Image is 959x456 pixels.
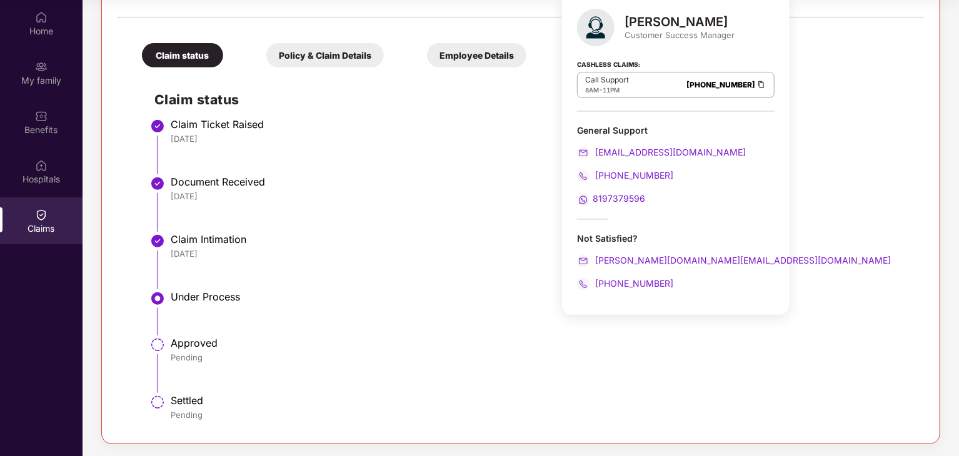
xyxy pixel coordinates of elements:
img: svg+xml;base64,PHN2ZyBpZD0iQmVuZWZpdHMiIHhtbG5zPSJodHRwOi8vd3d3LnczLm9yZy8yMDAwL3N2ZyIgd2lkdGg9Ij... [35,110,48,122]
span: [PHONE_NUMBER] [593,170,673,181]
img: svg+xml;base64,PHN2ZyB3aWR0aD0iMjAiIGhlaWdodD0iMjAiIHZpZXdCb3g9IjAgMCAyMCAyMCIgZmlsbD0ibm9uZSIgeG... [35,61,48,73]
div: Not Satisfied? [577,232,775,244]
div: General Support [577,124,775,136]
img: svg+xml;base64,PHN2ZyBpZD0iU3RlcC1QZW5kaW5nLTMyeDMyIiB4bWxucz0iaHR0cDovL3d3dy53My5vcmcvMjAwMC9zdm... [150,395,165,410]
img: svg+xml;base64,PHN2ZyBpZD0iU3RlcC1QZW5kaW5nLTMyeDMyIiB4bWxucz0iaHR0cDovL3d3dy53My5vcmcvMjAwMC9zdm... [150,337,165,352]
img: svg+xml;base64,PHN2ZyB4bWxucz0iaHR0cDovL3d3dy53My5vcmcvMjAwMC9zdmciIHhtbG5zOnhsaW5rPSJodHRwOi8vd3... [577,9,615,46]
img: svg+xml;base64,PHN2ZyB4bWxucz0iaHR0cDovL3d3dy53My5vcmcvMjAwMC9zdmciIHdpZHRoPSIyMCIgaGVpZ2h0PSIyMC... [577,194,590,206]
a: 8197379596 [577,193,645,204]
img: Clipboard Icon [756,79,766,90]
div: Claim status [142,43,223,67]
span: 8AM [585,86,599,94]
img: svg+xml;base64,PHN2ZyBpZD0iQ2xhaW0iIHhtbG5zPSJodHRwOi8vd3d3LnczLm9yZy8yMDAwL3N2ZyIgd2lkdGg9IjIwIi... [35,209,48,221]
span: [PHONE_NUMBER] [593,278,673,289]
span: [PERSON_NAME][DOMAIN_NAME][EMAIL_ADDRESS][DOMAIN_NAME] [593,255,891,265]
a: [PHONE_NUMBER] [577,170,673,181]
div: Employee Details [427,43,526,67]
div: [DATE] [171,191,912,202]
div: [PERSON_NAME] [625,14,735,29]
a: [PHONE_NUMBER] [577,278,673,289]
img: svg+xml;base64,PHN2ZyBpZD0iSG9zcGl0YWxzIiB4bWxucz0iaHR0cDovL3d3dy53My5vcmcvMjAwMC9zdmciIHdpZHRoPS... [35,159,48,172]
div: Not Satisfied? [577,232,775,290]
div: - [585,85,629,95]
img: svg+xml;base64,PHN2ZyBpZD0iU3RlcC1BY3RpdmUtMzJ4MzIiIHhtbG5zPSJodHRwOi8vd3d3LnczLm9yZy8yMDAwL3N2Zy... [150,291,165,306]
div: [DATE] [171,248,912,259]
img: svg+xml;base64,PHN2ZyB4bWxucz0iaHR0cDovL3d3dy53My5vcmcvMjAwMC9zdmciIHdpZHRoPSIyMCIgaGVpZ2h0PSIyMC... [577,147,590,159]
div: Under Process [171,290,912,303]
a: [PHONE_NUMBER] [686,80,755,89]
div: Claim Intimation [171,233,912,245]
span: 8197379596 [593,193,645,204]
img: svg+xml;base64,PHN2ZyBpZD0iU3RlcC1Eb25lLTMyeDMyIiB4bWxucz0iaHR0cDovL3d3dy53My5vcmcvMjAwMC9zdmciIH... [150,176,165,191]
img: svg+xml;base64,PHN2ZyB4bWxucz0iaHR0cDovL3d3dy53My5vcmcvMjAwMC9zdmciIHdpZHRoPSIyMCIgaGVpZ2h0PSIyMC... [577,170,590,182]
img: svg+xml;base64,PHN2ZyB4bWxucz0iaHR0cDovL3d3dy53My5vcmcvMjAwMC9zdmciIHdpZHRoPSIyMCIgaGVpZ2h0PSIyMC... [577,278,590,290]
div: Policy & Claim Details [266,43,384,67]
img: svg+xml;base64,PHN2ZyB4bWxucz0iaHR0cDovL3d3dy53My5vcmcvMjAwMC9zdmciIHdpZHRoPSIyMCIgaGVpZ2h0PSIyMC... [577,255,590,267]
div: General Support [577,124,775,206]
a: [EMAIL_ADDRESS][DOMAIN_NAME] [577,147,746,157]
div: Pending [171,352,912,363]
div: Approved [171,337,912,349]
div: [DATE] [171,133,912,144]
a: [PERSON_NAME][DOMAIN_NAME][EMAIL_ADDRESS][DOMAIN_NAME] [577,255,891,265]
div: Claim Ticket Raised [171,118,912,131]
div: Settled [171,394,912,407]
p: Call Support [585,75,629,85]
img: svg+xml;base64,PHN2ZyBpZD0iU3RlcC1Eb25lLTMyeDMyIiB4bWxucz0iaHR0cDovL3d3dy53My5vcmcvMjAwMC9zdmciIH... [150,119,165,134]
div: Pending [171,409,912,420]
div: Document Received [171,176,912,188]
img: svg+xml;base64,PHN2ZyBpZD0iSG9tZSIgeG1sbnM9Imh0dHA6Ly93d3cudzMub3JnLzIwMDAvc3ZnIiB3aWR0aD0iMjAiIG... [35,11,48,24]
span: [EMAIL_ADDRESS][DOMAIN_NAME] [593,147,746,157]
h2: Claim status [154,89,912,110]
img: svg+xml;base64,PHN2ZyBpZD0iU3RlcC1Eb25lLTMyeDMyIiB4bWxucz0iaHR0cDovL3d3dy53My5vcmcvMjAwMC9zdmciIH... [150,234,165,249]
strong: Cashless Claims: [577,57,640,71]
span: 11PM [603,86,620,94]
div: Customer Success Manager [625,29,735,41]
